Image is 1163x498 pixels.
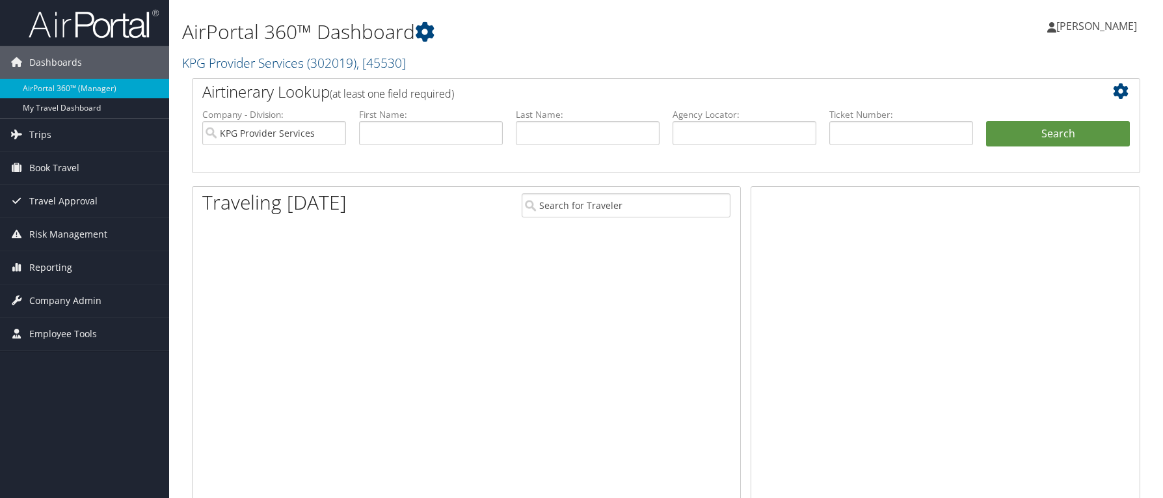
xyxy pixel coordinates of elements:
img: airportal-logo.png [29,8,159,39]
span: [PERSON_NAME] [1056,19,1137,33]
span: Reporting [29,251,72,284]
label: Agency Locator: [673,108,816,121]
input: Search for Traveler [522,193,730,217]
span: Travel Approval [29,185,98,217]
span: Risk Management [29,218,107,251]
span: Company Admin [29,284,101,317]
label: First Name: [359,108,503,121]
span: Book Travel [29,152,79,184]
span: ( 302019 ) [307,54,356,72]
h1: Traveling [DATE] [202,189,347,216]
span: , [ 45530 ] [356,54,406,72]
label: Company - Division: [202,108,346,121]
label: Last Name: [516,108,660,121]
span: Trips [29,118,51,151]
button: Search [986,121,1130,147]
h1: AirPortal 360™ Dashboard [182,18,827,46]
a: KPG Provider Services [182,54,406,72]
span: Employee Tools [29,318,97,350]
span: (at least one field required) [330,87,454,101]
h2: Airtinerary Lookup [202,81,1051,103]
span: Dashboards [29,46,82,79]
a: [PERSON_NAME] [1047,7,1150,46]
label: Ticket Number: [829,108,973,121]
